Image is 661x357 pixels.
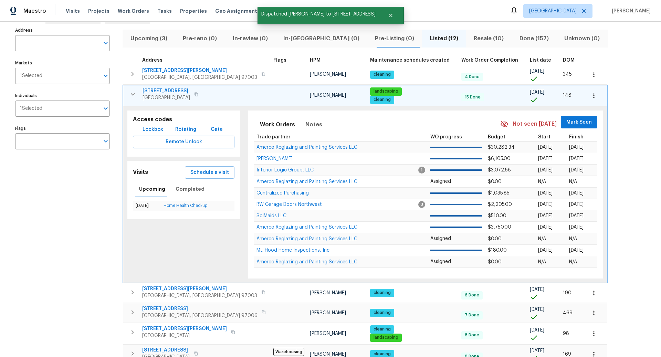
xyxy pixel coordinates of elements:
span: Warehousing [273,348,304,356]
span: [STREET_ADDRESS] [143,87,190,94]
button: Rotating [172,123,199,136]
span: Remote Unlock [138,138,229,146]
span: N/A [569,237,577,241]
span: Schedule a visit [190,168,229,177]
button: Open [101,38,111,48]
span: Resale (10) [470,34,507,43]
span: RW Garage Doors Northwest [256,202,322,207]
a: Amerco Reglazing and Painting Services LLC [256,145,357,149]
span: [PERSON_NAME] [310,291,346,295]
span: [DATE] [569,213,584,218]
span: WO progress [430,135,462,139]
span: [DATE] [569,202,584,207]
span: [GEOGRAPHIC_DATA], [GEOGRAPHIC_DATA] 97003 [142,292,257,299]
span: [DATE] [538,156,553,161]
span: Work Order Completion [461,58,518,63]
span: [DATE] [530,307,544,312]
span: Maintenance schedules created [370,58,450,63]
span: 3 [418,201,425,208]
span: [STREET_ADDRESS][PERSON_NAME] [142,67,257,74]
span: Amerco Reglazing and Painting Services LLC [256,145,357,150]
span: 1 [418,167,425,174]
span: DOM [563,58,575,63]
span: N/A [538,179,546,184]
span: [DATE] [569,168,584,172]
span: [DATE] [569,248,584,253]
a: SolMaids LLC [256,214,286,218]
span: Amerco Reglazing and Painting Services LLC [256,260,357,264]
span: Upcoming [139,185,165,193]
span: [DATE] [530,69,544,74]
span: 98 [563,331,569,336]
span: [DATE] [530,287,544,292]
span: Address [142,58,162,63]
p: Assigned [430,235,483,242]
span: Lockbox [143,125,163,134]
span: Pre-Listing (0) [371,34,418,43]
span: 15 Done [462,94,483,100]
h5: Visits [133,169,148,176]
span: 4 Done [462,74,482,80]
span: [PERSON_NAME] [256,156,293,161]
span: Projects [88,8,109,14]
span: 148 [563,93,571,98]
label: Address [15,28,110,32]
span: Amerco Reglazing and Painting Services LLC [256,237,357,241]
span: Mt. Hood Home Inspections, Inc. [256,248,330,253]
a: Amerco Reglazing and Painting Services LLC [256,225,357,229]
span: 190 [563,291,571,295]
span: [DATE] [569,191,584,196]
span: 7 Done [462,312,482,318]
span: Start [538,135,550,139]
label: Individuals [15,94,110,98]
span: Budget [488,135,505,139]
span: cleaning [371,351,394,357]
span: Tasks [157,9,172,13]
span: 6 Done [462,292,482,298]
span: [DATE] [538,145,553,150]
span: [DATE] [530,348,544,353]
span: Visits [66,8,80,14]
span: [GEOGRAPHIC_DATA], [GEOGRAPHIC_DATA] 97006 [142,312,258,319]
span: [DATE] [569,145,584,150]
span: [DATE] [530,90,544,95]
span: Rotating [175,125,196,134]
span: [DATE] [538,191,553,196]
span: 345 [563,72,572,77]
span: N/A [538,237,546,241]
span: [DATE] [538,202,553,207]
span: $30,282.34 [488,145,515,150]
span: Flags [273,58,286,63]
span: [PERSON_NAME] [310,352,346,357]
span: Work Orders [260,120,295,129]
span: Finish [569,135,584,139]
span: $0.00 [488,237,502,241]
span: SolMaids LLC [256,213,286,218]
span: [DATE] [569,156,584,161]
span: Listed (12) [426,34,462,43]
span: cleaning [371,72,394,77]
p: Assigned [430,178,483,185]
span: [STREET_ADDRESS] [142,305,258,312]
span: List date [530,58,551,63]
span: Unknown (0) [561,34,604,43]
a: Centralized Purchasing [256,191,309,195]
a: Mt. Hood Home Inspections, Inc. [256,248,330,252]
span: N/A [538,260,546,264]
span: Pre-reno (0) [179,34,220,43]
span: $510.00 [488,213,506,218]
span: Amerco Reglazing and Painting Services LLC [256,179,357,184]
span: [STREET_ADDRESS] [142,347,190,354]
span: [DATE] [569,225,584,230]
span: cleaning [371,310,394,316]
span: HPM [310,58,321,63]
span: $6,105.00 [488,156,511,161]
button: Schedule a visit [185,166,234,179]
span: $3,750.00 [488,225,511,230]
p: Assigned [430,258,483,265]
a: [PERSON_NAME] [256,157,293,161]
span: In-[GEOGRAPHIC_DATA] (0) [280,34,363,43]
button: Remote Unlock [133,136,234,148]
a: Interior Logic Group, LLC [256,168,314,172]
span: Completed [176,185,204,193]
